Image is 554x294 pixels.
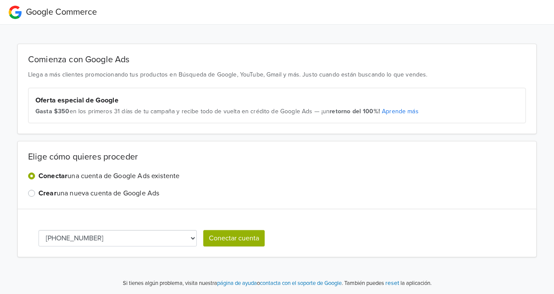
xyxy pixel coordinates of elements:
strong: Crear [38,189,57,198]
p: Llega a más clientes promocionando tus productos en Búsqueda de Google, YouTube, Gmail y más. Jus... [28,70,526,79]
strong: retorno del 100%! [330,108,380,115]
span: Google Commerce [26,7,97,17]
strong: $350 [54,108,70,115]
strong: Gasta [35,108,52,115]
button: Conectar cuenta [203,230,265,246]
button: reset [385,278,399,288]
strong: Conectar [38,172,67,180]
div: en los primeros 31 días de tu campaña y recibe todo de vuelta en crédito de Google Ads — ¡un [35,107,519,116]
h2: Comienza con Google Ads [28,54,526,65]
a: contacta con el soporte de Google [260,280,342,287]
label: una cuenta de Google Ads existente [38,171,179,181]
a: Aprende más [382,108,419,115]
label: una nueva cuenta de Google Ads [38,188,159,198]
p: También puedes la aplicación. [343,278,432,288]
strong: Oferta especial de Google [35,96,118,105]
h2: Elige cómo quieres proceder [28,152,526,162]
p: Si tienes algún problema, visita nuestra o . [123,279,343,288]
a: página de ayuda [217,280,257,287]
